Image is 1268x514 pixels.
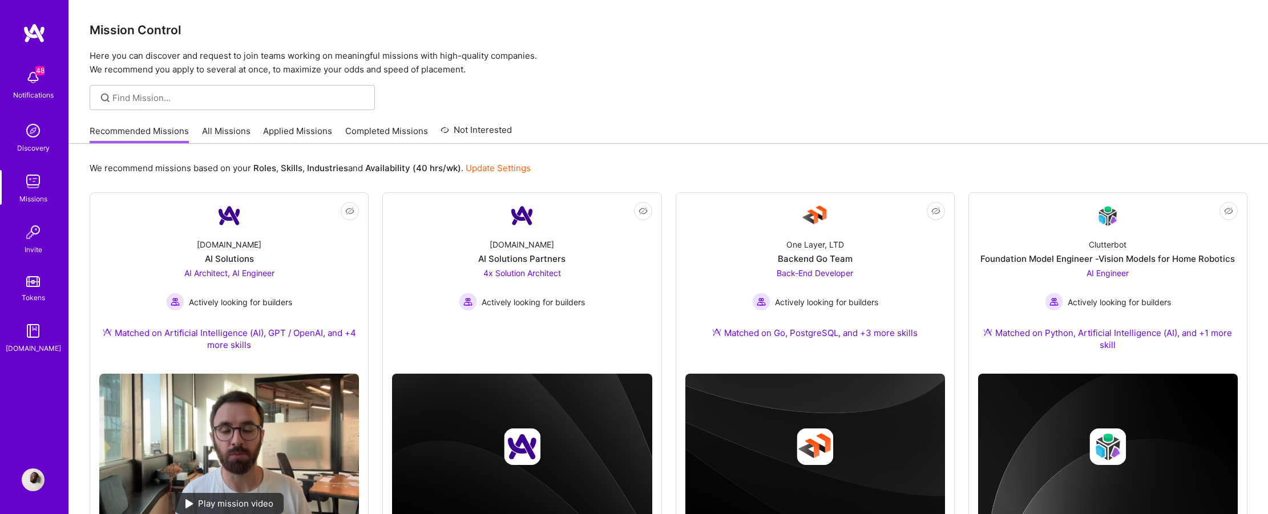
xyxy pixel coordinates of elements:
[22,468,45,491] img: User Avatar
[1068,296,1171,308] span: Actively looking for builders
[775,296,878,308] span: Actively looking for builders
[392,202,652,357] a: Company Logo[DOMAIN_NAME]AI Solutions Partners4x Solution Architect Actively looking for builders...
[19,193,47,205] div: Missions
[175,493,284,514] div: Play mission video
[482,296,585,308] span: Actively looking for builders
[22,170,45,193] img: teamwork
[345,125,428,144] a: Completed Missions
[983,327,992,337] img: Ateam Purple Icon
[483,268,561,278] span: 4x Solution Architect
[263,125,332,144] a: Applied Missions
[90,162,531,174] p: We recommend missions based on your , , and .
[112,92,366,104] input: Find Mission...
[26,276,40,287] img: tokens
[1087,268,1129,278] span: AI Engineer
[978,327,1238,351] div: Matched on Python, Artificial Intelligence (AI), and +1 more skill
[22,319,45,342] img: guide book
[35,66,45,75] span: 48
[490,238,554,250] div: [DOMAIN_NAME]
[459,293,477,311] img: Actively looking for builders
[17,142,50,154] div: Discovery
[6,342,61,354] div: [DOMAIN_NAME]
[1045,293,1063,311] img: Actively looking for builders
[980,253,1235,265] div: Foundation Model Engineer -Vision Models for Home Robotics
[25,244,42,256] div: Invite
[801,202,829,229] img: Company Logo
[345,207,354,216] i: icon EyeClosed
[752,293,770,311] img: Actively looking for builders
[365,163,461,173] b: Availability (40 hrs/wk)
[1094,203,1121,229] img: Company Logo
[786,238,844,250] div: One Layer, LTD
[22,292,45,303] div: Tokens
[99,91,112,104] i: icon SearchGrey
[441,123,512,144] a: Not Interested
[777,268,853,278] span: Back-End Developer
[99,202,359,365] a: Company Logo[DOMAIN_NAME]AI SolutionsAI Architect, AI Engineer Actively looking for buildersActiv...
[639,207,648,216] i: icon EyeClosed
[13,89,54,101] div: Notifications
[205,253,254,265] div: AI Solutions
[1089,428,1126,465] img: Company logo
[466,163,531,173] a: Update Settings
[685,202,945,357] a: Company LogoOne Layer, LTDBackend Go TeamBack-End Developer Actively looking for buildersActively...
[23,23,46,43] img: logo
[508,202,536,229] img: Company Logo
[22,66,45,89] img: bell
[797,428,833,465] img: Company logo
[22,221,45,244] img: Invite
[184,268,274,278] span: AI Architect, AI Engineer
[99,327,359,351] div: Matched on Artificial Intelligence (AI), GPT / OpenAI, and +4 more skills
[712,327,918,339] div: Matched on Go, PostgreSQL, and +3 more skills
[478,253,566,265] div: AI Solutions Partners
[712,327,721,337] img: Ateam Purple Icon
[216,202,243,229] img: Company Logo
[202,125,251,144] a: All Missions
[931,207,940,216] i: icon EyeClosed
[90,49,1247,76] p: Here you can discover and request to join teams working on meaningful missions with high-quality ...
[778,253,853,265] div: Backend Go Team
[185,499,193,508] img: play
[90,23,1247,37] h3: Mission Control
[504,428,540,465] img: Company logo
[281,163,302,173] b: Skills
[189,296,292,308] span: Actively looking for builders
[166,293,184,311] img: Actively looking for builders
[253,163,276,173] b: Roles
[1089,238,1126,250] div: Clutterbot
[307,163,348,173] b: Industries
[1224,207,1233,216] i: icon EyeClosed
[978,202,1238,365] a: Company LogoClutterbotFoundation Model Engineer -Vision Models for Home RoboticsAI Engineer Activ...
[22,119,45,142] img: discovery
[19,468,47,491] a: User Avatar
[90,125,189,144] a: Recommended Missions
[103,327,112,337] img: Ateam Purple Icon
[197,238,261,250] div: [DOMAIN_NAME]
